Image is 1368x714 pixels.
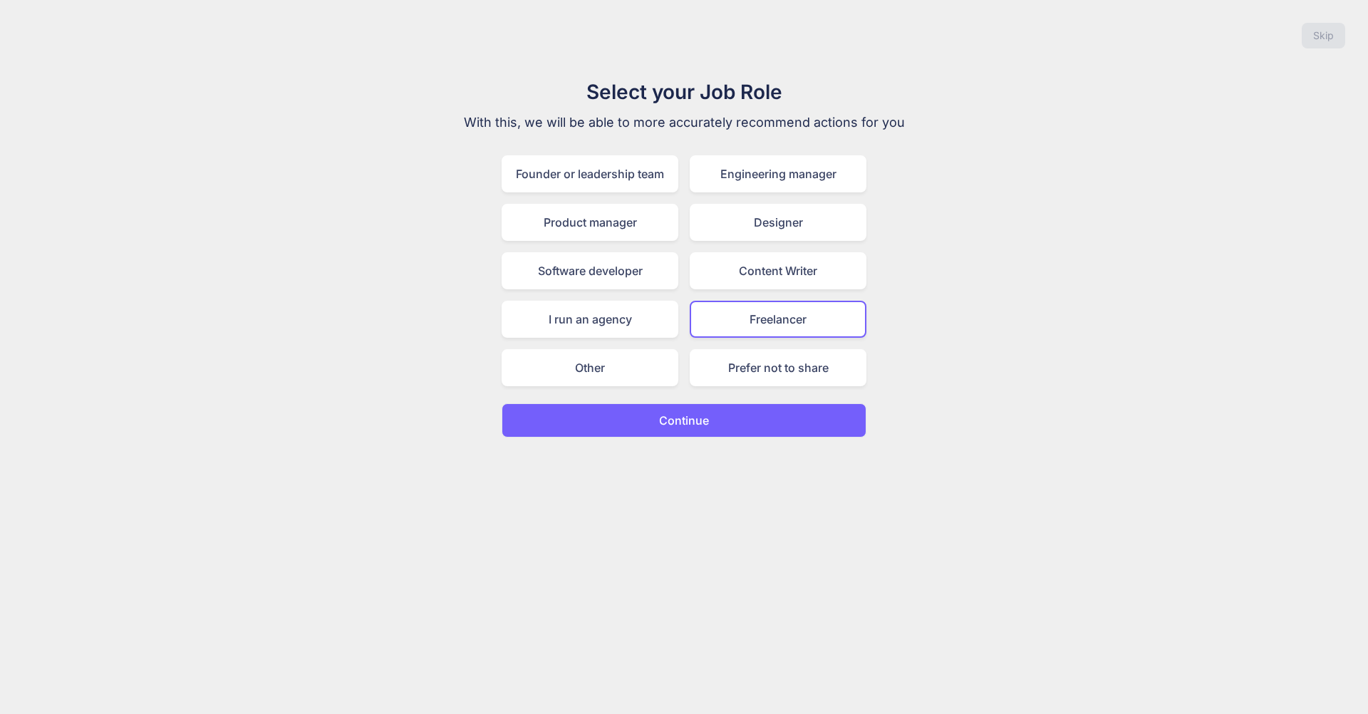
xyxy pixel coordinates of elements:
div: Engineering manager [690,155,866,192]
div: Content Writer [690,252,866,289]
div: Other [502,349,678,386]
p: With this, we will be able to more accurately recommend actions for you [445,113,923,133]
div: Freelancer [690,301,866,338]
div: Founder or leadership team [502,155,678,192]
button: Skip [1302,23,1345,48]
div: I run an agency [502,301,678,338]
h1: Select your Job Role [445,77,923,107]
div: Designer [690,204,866,241]
div: Product manager [502,204,678,241]
button: Continue [502,403,866,438]
div: Software developer [502,252,678,289]
p: Continue [659,412,709,429]
div: Prefer not to share [690,349,866,386]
